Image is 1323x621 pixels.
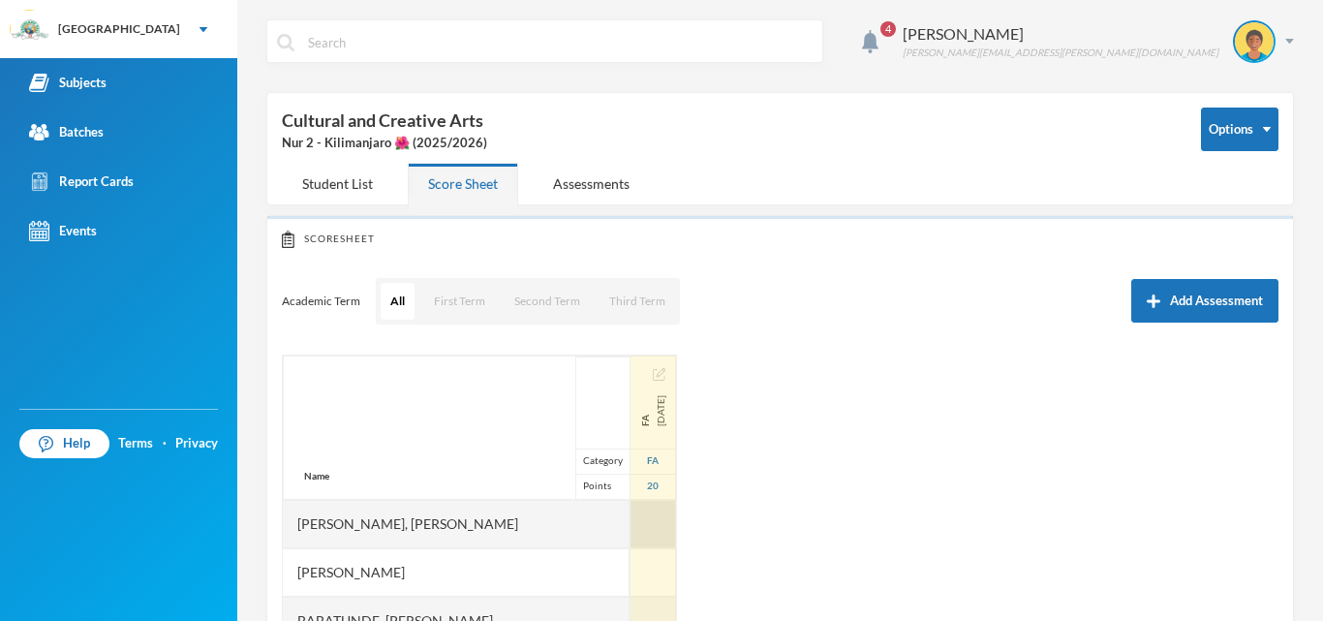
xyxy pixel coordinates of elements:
[29,171,134,192] div: Report Cards
[408,163,518,204] div: Score Sheet
[19,429,109,458] a: Help
[903,46,1218,60] div: [PERSON_NAME][EMAIL_ADDRESS][PERSON_NAME][DOMAIN_NAME]
[283,500,630,548] div: [PERSON_NAME], [PERSON_NAME]
[1131,279,1278,323] button: Add Assessment
[306,20,813,64] input: Search
[282,134,1172,153] div: Nur 2 - Kilimanjaro 🌺 (2025/2026)
[533,163,650,204] div: Assessments
[29,221,97,241] div: Events
[631,474,675,499] div: 20
[58,20,180,38] div: [GEOGRAPHIC_DATA]
[637,395,653,426] span: FA
[381,283,415,320] button: All
[283,548,630,597] div: [PERSON_NAME]
[600,283,675,320] button: Third Term
[282,294,360,309] p: Academic Term
[653,366,665,382] button: Edit Assessment
[637,395,668,426] div: First Term Formative Assessment
[282,108,1172,153] div: Cultural and Creative Arts
[575,449,630,474] div: Category
[29,122,104,142] div: Batches
[903,22,1218,46] div: [PERSON_NAME]
[424,283,495,320] button: First Term
[880,21,896,37] span: 4
[277,34,294,51] img: search
[505,283,590,320] button: Second Term
[284,453,350,499] div: Name
[1201,108,1278,151] button: Options
[1235,22,1274,61] img: STUDENT
[282,231,1278,248] div: Scoresheet
[282,163,393,204] div: Student List
[631,449,675,474] div: Formative Assessment
[29,73,107,93] div: Subjects
[175,434,218,453] a: Privacy
[163,434,167,453] div: ·
[653,368,665,381] img: edit
[11,11,49,49] img: logo
[575,474,630,499] div: Points
[118,434,153,453] a: Terms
